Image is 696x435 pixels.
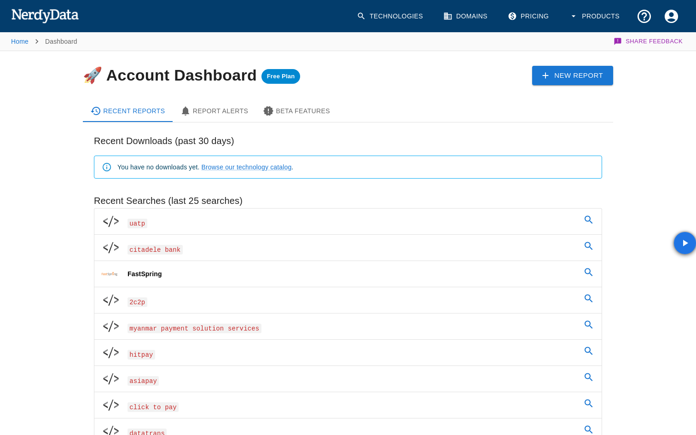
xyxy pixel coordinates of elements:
span: uatp [128,219,147,228]
a: hitpay [94,340,602,365]
span: asiapay [128,376,159,386]
h6: Recent Searches (last 25 searches) [94,193,602,208]
a: Pricing [502,3,556,30]
a: Browse our technology catalog [202,163,292,171]
a: uatp [94,209,602,234]
button: Products [563,3,627,30]
button: Account Settings [658,3,685,30]
h4: 🚀 Account Dashboard [83,66,300,84]
a: asiapay [94,366,602,392]
a: citadele bank [94,235,602,261]
span: citadele bank [128,245,183,255]
button: Share Feedback [612,32,685,51]
p: Dashboard [45,37,77,46]
span: myanmar payment solution services [128,324,261,333]
a: FastSpring [94,261,602,287]
div: Recent Reports [90,105,165,116]
a: Free Plan [261,66,301,84]
img: NerdyData.com [11,6,79,25]
div: You have no downloads yet. . [117,159,293,175]
a: myanmar payment solution services [94,313,602,339]
span: Free Plan [261,73,301,80]
span: 2c2p [128,297,147,307]
a: New Report [532,66,613,85]
nav: breadcrumb [11,32,77,51]
a: 2c2p [94,287,602,313]
span: hitpay [128,350,155,360]
span: click to pay [128,402,179,412]
a: Domains [438,3,495,30]
div: Beta Features [263,105,330,116]
a: Home [11,38,29,45]
a: click to pay [94,392,602,418]
div: Report Alerts [180,105,249,116]
a: Technologies [351,3,430,30]
span: FastSpring [128,270,162,278]
button: Support and Documentation [631,3,658,30]
h6: Recent Downloads (past 30 days) [94,133,602,148]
